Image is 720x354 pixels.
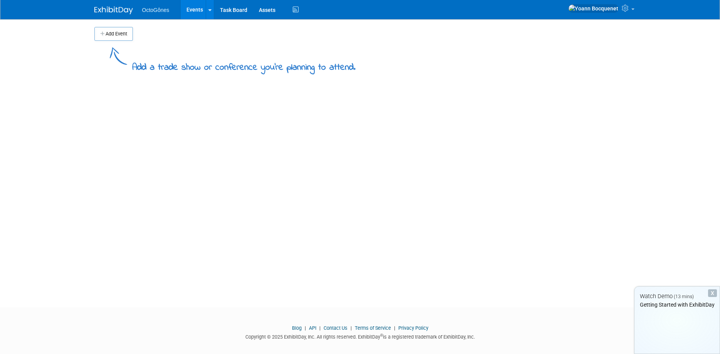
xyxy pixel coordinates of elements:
button: Add Event [94,27,133,41]
a: API [309,325,316,331]
div: Dismiss [708,289,717,297]
span: | [392,325,397,331]
div: Watch Demo [634,292,720,300]
sup: ® [380,333,383,337]
img: ExhibitDay [94,7,133,14]
div: Getting Started with ExhibitDay [634,301,720,309]
a: Privacy Policy [398,325,428,331]
div: Add a trade show or conference you're planning to attend. [132,55,356,74]
span: | [349,325,354,331]
a: Terms of Service [355,325,391,331]
img: Yoann Bocquenet [568,4,619,13]
a: Contact Us [324,325,347,331]
span: | [317,325,322,331]
span: (13 mins) [674,294,694,299]
a: Blog [292,325,302,331]
span: | [303,325,308,331]
span: OctoGônes [142,7,170,13]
